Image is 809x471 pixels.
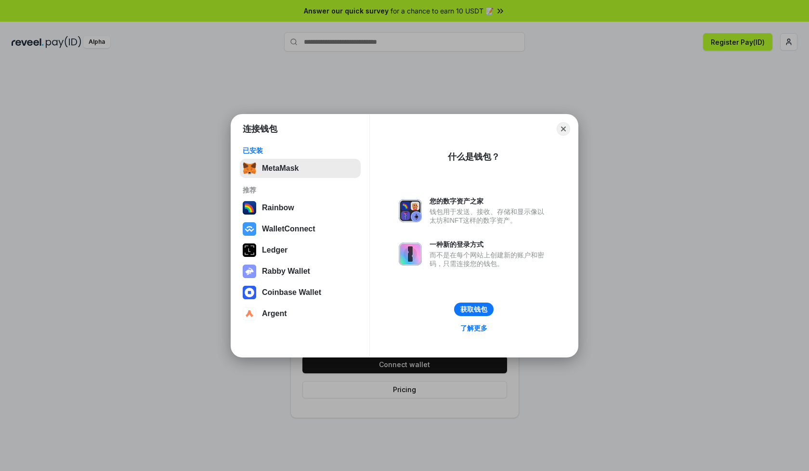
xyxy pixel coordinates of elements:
[455,322,493,334] a: 了解更多
[243,201,256,215] img: svg+xml,%3Csvg%20width%3D%22120%22%20height%3D%22120%22%20viewBox%3D%220%200%20120%20120%22%20fil...
[454,303,494,316] button: 获取钱包
[430,240,549,249] div: 一种新的登录方式
[243,123,277,135] h1: 连接钱包
[243,243,256,257] img: svg+xml,%3Csvg%20xmlns%3D%22http%3A%2F%2Fwww.w3.org%2F2000%2Fsvg%22%20width%3D%2228%22%20height%3...
[240,159,361,178] button: MetaMask
[460,324,487,332] div: 了解更多
[262,246,287,255] div: Ledger
[243,146,358,155] div: 已安装
[243,186,358,194] div: 推荐
[399,199,422,222] img: svg+xml,%3Csvg%20xmlns%3D%22http%3A%2F%2Fwww.w3.org%2F2000%2Fsvg%22%20fill%3D%22none%22%20viewBox...
[448,151,500,163] div: 什么是钱包？
[430,207,549,225] div: 钱包用于发送、接收、存储和显示像以太坊和NFT这样的数字资产。
[243,222,256,236] img: svg+xml,%3Csvg%20width%3D%2228%22%20height%3D%2228%22%20viewBox%3D%220%200%2028%2028%22%20fill%3D...
[240,304,361,323] button: Argent
[243,265,256,278] img: svg+xml,%3Csvg%20xmlns%3D%22http%3A%2F%2Fwww.w3.org%2F2000%2Fsvg%22%20fill%3D%22none%22%20viewBox...
[262,288,321,297] div: Coinbase Wallet
[262,225,315,233] div: WalletConnect
[243,162,256,175] img: svg+xml,%3Csvg%20fill%3D%22none%22%20height%3D%2233%22%20viewBox%3D%220%200%2035%2033%22%20width%...
[430,197,549,205] div: 您的数字资产之家
[262,164,299,173] div: MetaMask
[240,262,361,281] button: Rabby Wallet
[262,309,287,318] div: Argent
[240,198,361,217] button: Rainbow
[399,242,422,266] img: svg+xml,%3Csvg%20xmlns%3D%22http%3A%2F%2Fwww.w3.org%2F2000%2Fsvg%22%20fill%3D%22none%22%20viewBox...
[430,251,549,268] div: 而不是在每个网站上创建新的账户和密码，只需连接您的钱包。
[240,219,361,239] button: WalletConnect
[243,307,256,320] img: svg+xml,%3Csvg%20width%3D%2228%22%20height%3D%2228%22%20viewBox%3D%220%200%2028%2028%22%20fill%3D...
[460,305,487,314] div: 获取钱包
[557,122,570,136] button: Close
[262,204,294,212] div: Rainbow
[240,283,361,302] button: Coinbase Wallet
[243,286,256,299] img: svg+xml,%3Csvg%20width%3D%2228%22%20height%3D%2228%22%20viewBox%3D%220%200%2028%2028%22%20fill%3D...
[262,267,310,276] div: Rabby Wallet
[240,241,361,260] button: Ledger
